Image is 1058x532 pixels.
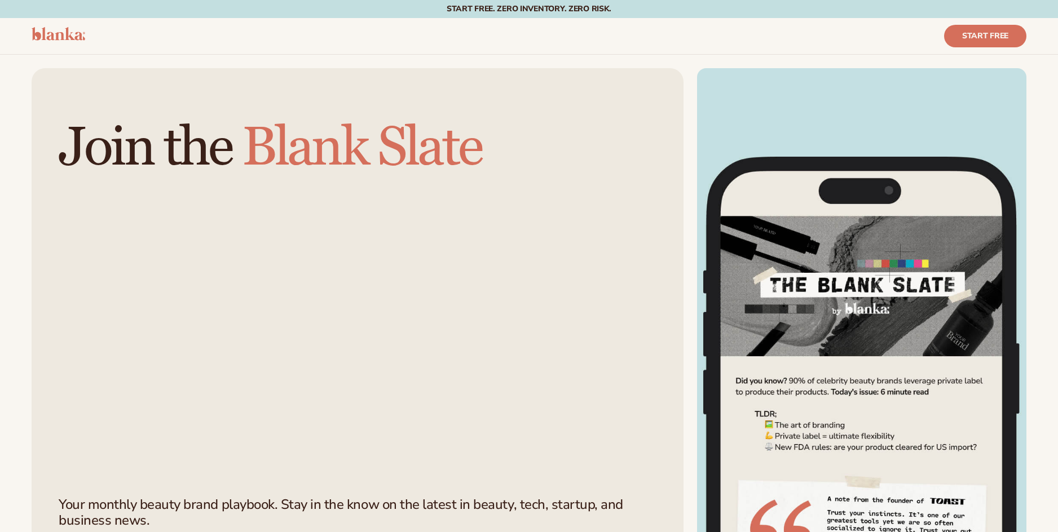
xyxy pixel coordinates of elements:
img: logo [32,27,85,41]
iframe: Blank slate - landing page subscribe [59,175,656,479]
h1: Join the [59,121,656,490]
p: Your monthly beauty brand playbook. Stay in the know on the latest in beauty, tech, startup, and ... [59,496,656,529]
a: Start free [944,25,1026,47]
a: logo [32,27,85,45]
p: Start free. zero inventory. zero risk. [447,5,611,13]
span: Blank Slate [242,115,481,181]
